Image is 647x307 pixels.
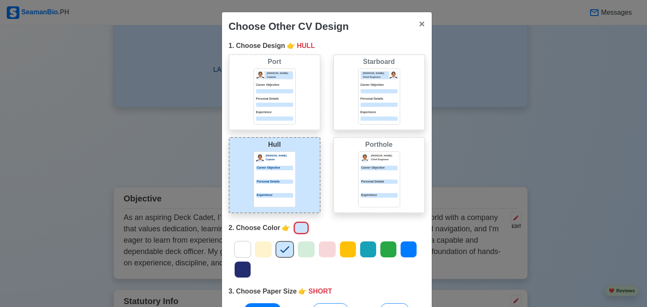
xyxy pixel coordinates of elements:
[287,41,295,51] span: point
[363,71,389,75] p: [PERSON_NAME]
[361,97,398,101] p: Personal Details
[282,223,290,233] span: point
[229,19,349,34] div: Choose Other CV Design
[361,180,398,184] div: Personal Details
[256,110,293,115] p: Experience
[231,140,318,150] div: Hull
[256,97,293,101] p: Personal Details
[229,41,425,51] div: 1. Choose Design
[229,286,425,296] div: 3. Choose Paper Size
[229,220,425,236] div: 2. Choose Color
[336,140,422,150] div: Porthole
[336,57,422,67] div: Starboard
[267,71,293,75] p: [PERSON_NAME]
[231,57,318,67] div: Port
[256,180,293,184] p: Personal Details
[308,286,332,296] span: SHORT
[361,110,398,115] p: Experience
[419,18,425,29] span: ×
[256,83,293,87] p: Career Objective
[371,158,398,161] p: Chief Engineer
[371,154,398,158] p: [PERSON_NAME]
[256,193,293,198] p: Experience
[298,286,307,296] span: point
[256,166,293,170] p: Career Objective
[363,75,389,79] p: Chief Engineer
[266,154,293,158] p: [PERSON_NAME]
[266,158,293,161] p: Captain
[361,166,398,170] div: Career Objective
[267,75,293,79] p: Captain
[361,83,398,87] p: Career Objective
[361,193,398,198] div: Experience
[297,41,315,51] span: HULL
